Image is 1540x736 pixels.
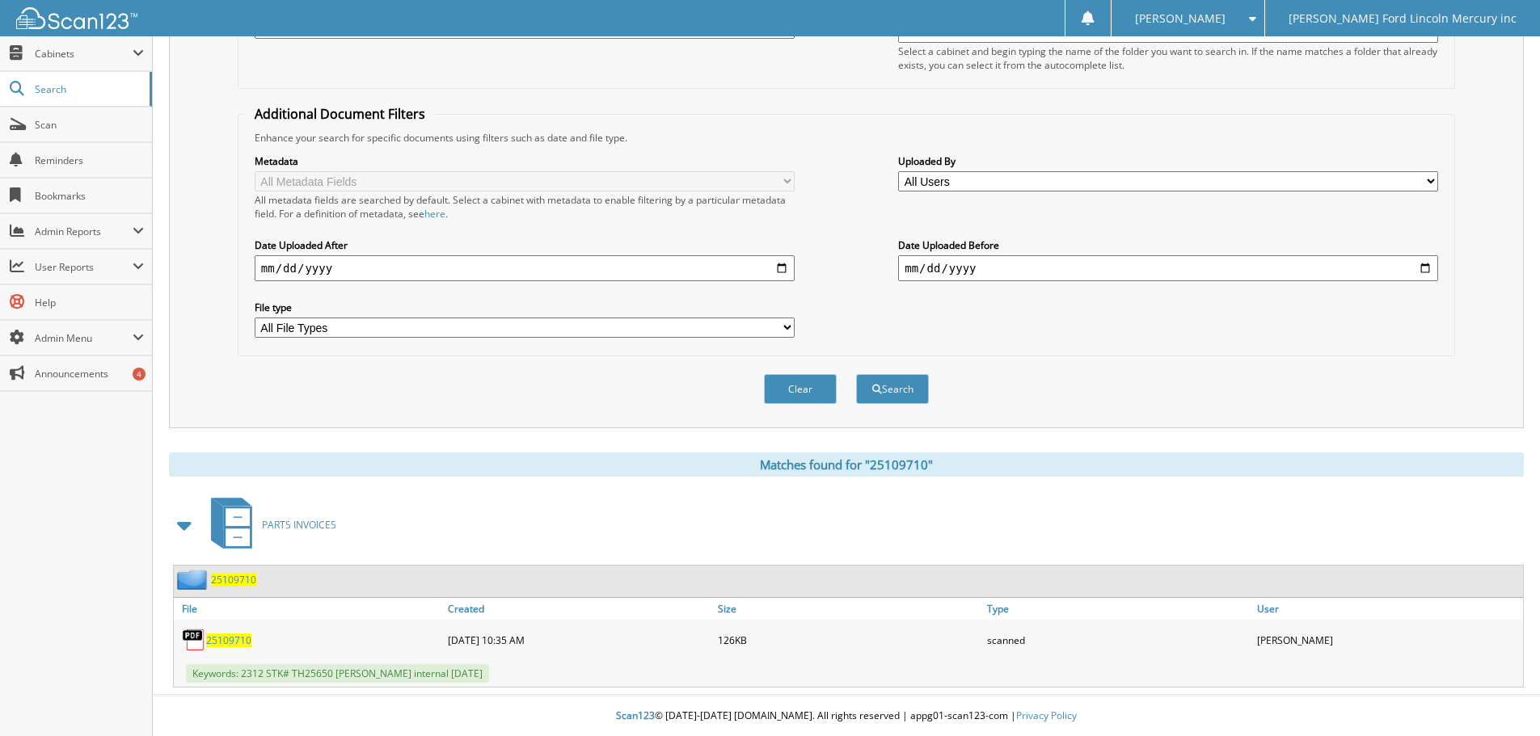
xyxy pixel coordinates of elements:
div: All metadata fields are searched by default. Select a cabinet with metadata to enable filtering b... [255,193,795,221]
a: Created [444,598,714,620]
label: Metadata [255,154,795,168]
div: Enhance your search for specific documents using filters such as date and file type. [247,131,1446,145]
a: 25109710 [206,633,251,647]
div: Select a cabinet and begin typing the name of the folder you want to search in. If the name match... [898,44,1438,72]
div: 4 [133,368,146,381]
span: Admin Reports [35,225,133,238]
a: Type [983,598,1253,620]
div: © [DATE]-[DATE] [DOMAIN_NAME]. All rights reserved | appg01-scan123-com | [153,696,1540,736]
span: [PERSON_NAME] [1135,14,1226,23]
label: File type [255,301,795,314]
span: Search [35,82,141,96]
a: here [424,207,445,221]
span: Help [35,296,144,309]
a: PARTS INVOICES [201,493,336,557]
span: User Reports [35,260,133,274]
a: 25109710 [211,573,256,587]
span: PARTS INVOICES [262,518,336,532]
input: end [898,255,1438,281]
a: Size [714,598,984,620]
a: User [1253,598,1523,620]
a: File [174,598,444,620]
div: [PERSON_NAME] [1253,624,1523,656]
div: 126KB [714,624,984,656]
span: Scan123 [616,709,655,722]
span: Scan [35,118,144,132]
button: Clear [764,374,837,404]
img: scan123-logo-white.svg [16,7,137,29]
span: Keywords: 2312 STK# TH25650 [PERSON_NAME] internal [DATE] [186,664,489,683]
span: Cabinets [35,47,133,61]
div: Matches found for "25109710" [169,452,1524,477]
div: [DATE] 10:35 AM [444,624,714,656]
a: Privacy Policy [1016,709,1077,722]
input: start [255,255,795,281]
span: Announcements [35,367,144,381]
span: Reminders [35,154,144,167]
label: Date Uploaded Before [898,238,1438,252]
legend: Additional Document Filters [247,105,433,123]
span: Admin Menu [35,331,133,345]
label: Date Uploaded After [255,238,795,252]
img: PDF.png [182,628,206,652]
div: scanned [983,624,1253,656]
img: folder2.png [177,570,211,590]
span: [PERSON_NAME] Ford Lincoln Mercury inc [1289,14,1517,23]
label: Uploaded By [898,154,1438,168]
span: Bookmarks [35,189,144,203]
button: Search [856,374,929,404]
